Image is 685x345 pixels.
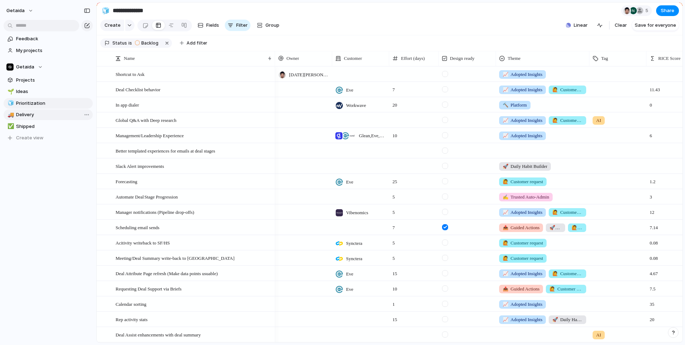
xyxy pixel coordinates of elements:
button: 🧊 [100,5,111,16]
span: [DATE][PERSON_NAME] [289,71,329,78]
span: 11.43 [647,82,663,93]
span: 🚀 [503,164,508,169]
span: 5 [390,190,438,201]
span: 🙋 [552,210,558,215]
span: Linear [574,22,588,29]
span: 📈 [503,210,508,215]
button: Linear [563,20,590,31]
span: Scheduling email sends [116,223,159,231]
span: ✍️ [503,194,508,200]
button: Backlog [133,39,163,47]
span: 10 [390,282,438,293]
span: Theme [508,55,521,62]
span: Feedback [16,35,90,42]
span: Customer request [572,224,583,231]
span: Synctera [346,240,362,247]
div: 🌱Ideas [4,86,93,97]
div: ✅ [7,122,12,130]
span: Adopted Insights [503,132,542,139]
span: is [128,40,132,46]
button: 🚚 [6,111,14,118]
span: Clear [615,22,627,29]
span: Shipped [16,123,90,130]
button: Group [253,20,283,31]
span: Filter [236,22,248,29]
button: Add filter [176,38,212,48]
span: Rep activity stats [116,315,148,323]
span: 6 [647,128,655,139]
span: 🚀 [549,225,555,230]
span: My projects [16,47,90,54]
span: Add filter [187,40,207,46]
span: Deal Assist enhancements with deal summary [116,330,201,339]
button: Fields [195,20,222,31]
span: 📈 [503,271,508,276]
span: 12 [647,205,657,216]
button: Filter [225,20,250,31]
span: Guided Actions [503,224,539,231]
span: 3 [647,190,655,201]
a: 🚚Delivery [4,109,93,120]
span: 🚀 [552,317,558,322]
span: Customer request [503,255,543,262]
a: Feedback [4,34,93,44]
span: 📤 [503,286,508,292]
span: 5 [390,236,438,247]
span: Eve [346,271,353,278]
button: is [127,39,133,47]
span: 📈 [503,133,508,138]
span: Slack Alert improvements [116,162,164,170]
div: 🧊 [7,99,12,107]
span: Customer request [552,117,583,124]
span: Eve [346,87,353,94]
span: Meeting/Deal Summary write-back to [GEOGRAPHIC_DATA] [116,254,234,262]
span: Global Q&A with Deep research [116,116,176,124]
span: Deal Checklist behavior [116,85,161,93]
button: Create [100,20,124,31]
span: 📈 [503,87,508,92]
span: 10 [390,128,438,139]
span: 35 [647,297,657,308]
span: Delivery [16,111,90,118]
a: My projects [4,45,93,56]
span: 1.2 [647,174,658,185]
button: Share [656,5,679,16]
span: In app dialer [116,101,139,109]
span: Share [661,7,674,14]
span: 4.67 [647,266,661,277]
span: AI [596,117,601,124]
span: Group [265,22,279,29]
span: Guided Actions [503,285,539,293]
span: Design ready [450,55,475,62]
div: 🚚 [7,111,12,119]
span: Create view [16,134,44,141]
span: Automate Deal Stage Progression [116,192,178,201]
span: Adopted Insights [503,301,542,308]
span: Adopted Insights [503,117,542,124]
span: Customer request [503,178,543,185]
div: 🌱 [7,88,12,96]
span: 🙋 [503,256,508,261]
span: Adopted Insights [503,86,542,93]
span: Customer request [552,86,583,93]
span: Requesting Deal Support via Briefs [116,284,182,293]
span: Daily Habit Builder [552,316,583,323]
span: 🔨 [503,102,508,108]
span: getaida [6,7,25,14]
span: 15 [390,266,438,277]
span: 5 [390,205,438,216]
span: Calendar sorting [116,300,146,308]
span: Better templated experiences for emails at deal stages [116,146,215,155]
span: Status [112,40,127,46]
span: 5 [645,7,650,14]
span: Adopted Insights [503,71,542,78]
span: Prioritization [16,100,90,107]
span: 📈 [503,118,508,123]
div: 🧊 [102,6,110,15]
span: Daily Habit Builder [549,224,562,231]
span: Create [105,22,121,29]
span: Platform [503,102,527,109]
span: Deal Attribute Page refresh (Make data points usuable) [116,269,218,277]
button: 🧊 [6,100,14,107]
